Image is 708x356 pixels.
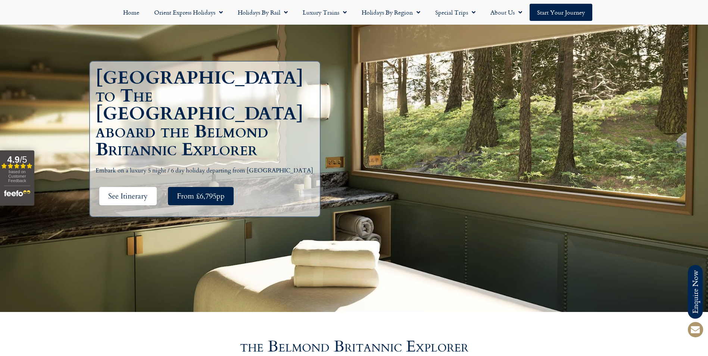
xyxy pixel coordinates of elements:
h1: [GEOGRAPHIC_DATA] to The [GEOGRAPHIC_DATA] aboard the Belmond Britannic Explorer [96,69,318,159]
p: Embark on a luxury 5 night / 6 day holiday departing from [GEOGRAPHIC_DATA] [96,166,318,176]
a: Start your Journey [530,4,592,21]
a: From £6,795pp [168,187,234,205]
a: Holidays by Region [354,4,428,21]
nav: Menu [4,4,704,21]
a: Special Trips [428,4,483,21]
a: About Us [483,4,530,21]
a: Luxury Trains [295,4,354,21]
a: Orient Express Holidays [147,4,230,21]
a: Holidays by Rail [230,4,295,21]
span: See Itinerary [108,191,148,201]
h2: the Belmond Britannic Explorer [141,339,567,355]
a: See Itinerary [99,187,157,205]
a: Home [116,4,147,21]
span: From £6,795pp [177,191,225,201]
